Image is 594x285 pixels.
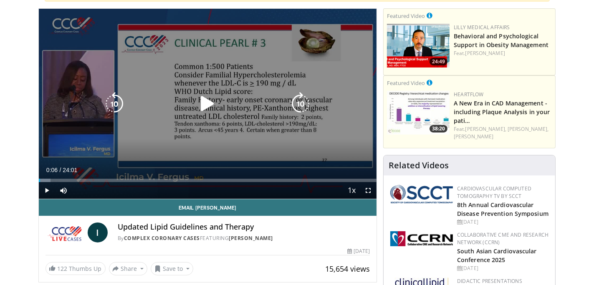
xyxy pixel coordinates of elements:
a: 122 Thumbs Up [45,262,106,275]
span: 122 [58,265,68,272]
a: Cardiovascular Computed Tomography TV by SCCT [457,185,531,200]
a: South Asian Cardiovascular Conference 2025 [457,247,537,264]
img: ba3304f6-7838-4e41-9c0f-2e31ebde6754.png.150x105_q85_crop-smart_upscale.png [387,24,450,67]
div: Didactic Presentations [457,277,549,285]
a: 8th Annual Cardiovascular Disease Prevention Symposium [457,201,549,217]
small: Featured Video [387,12,425,20]
div: [DATE] [457,265,549,272]
a: [PERSON_NAME], [465,125,506,132]
a: Lilly Medical Affairs [454,24,510,31]
button: Fullscreen [360,182,377,199]
div: Progress Bar [39,179,377,182]
button: Playback Rate [343,182,360,199]
a: Collaborative CME and Research Network (CCRN) [457,231,549,246]
img: a04ee3ba-8487-4636-b0fb-5e8d268f3737.png.150x105_q85_autocrop_double_scale_upscale_version-0.2.png [390,231,453,246]
a: Behavioral and Psychological Support in Obesity Management [454,32,549,49]
a: 24:49 [387,24,450,67]
a: Email [PERSON_NAME] [39,199,377,216]
a: I [88,222,108,242]
video-js: Video Player [39,9,377,199]
div: Feat. [454,50,552,57]
a: Complex Coronary Cases [124,235,200,242]
img: Complex Coronary Cases [45,222,84,242]
button: Play [39,182,56,199]
span: / [60,167,61,173]
button: Share [109,262,148,275]
img: 738d0e2d-290f-4d89-8861-908fb8b721dc.150x105_q85_crop-smart_upscale.jpg [387,91,450,135]
div: By FEATURING [118,235,370,242]
button: Mute [56,182,72,199]
a: [PERSON_NAME] [454,133,493,140]
a: [PERSON_NAME] [465,50,505,57]
div: [DATE] [347,247,370,255]
a: A New Era in CAD Management - including Plaque Analysis in your pati… [454,99,550,125]
h4: Updated Lipid Guidelines and Therapy [118,222,370,232]
button: Save to [151,262,193,275]
h4: Related Videos [389,160,449,170]
a: 38:20 [387,91,450,135]
img: 51a70120-4f25-49cc-93a4-67582377e75f.png.150x105_q85_autocrop_double_scale_upscale_version-0.2.png [390,185,453,203]
a: [PERSON_NAME] [229,235,273,242]
span: 15,654 views [325,264,370,274]
span: 0:06 [46,167,58,173]
span: 38:20 [430,125,447,132]
a: [PERSON_NAME], [508,125,549,132]
div: [DATE] [457,218,549,226]
a: Heartflow [454,91,484,98]
span: 24:49 [430,58,447,65]
div: Feat. [454,125,552,140]
small: Featured Video [387,79,425,87]
span: 24:01 [63,167,77,173]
